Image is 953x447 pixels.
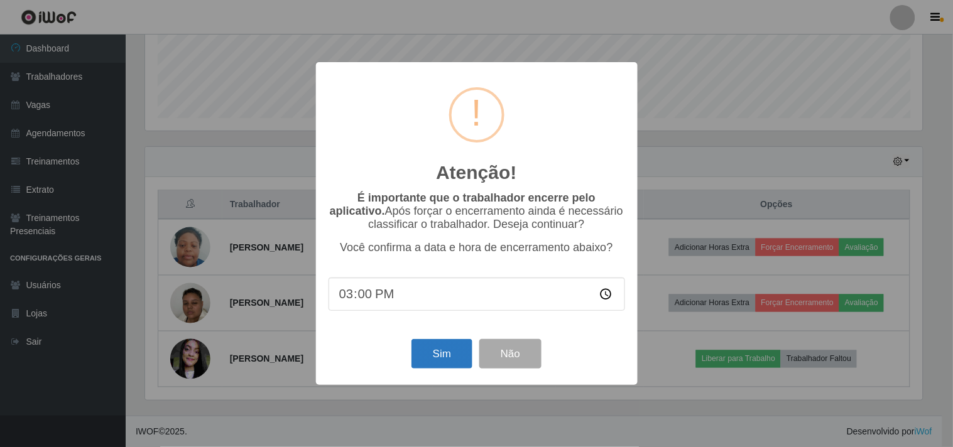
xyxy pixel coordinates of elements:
[329,191,625,231] p: Após forçar o encerramento ainda é necessário classificar o trabalhador. Deseja continuar?
[479,339,542,369] button: Não
[411,339,472,369] button: Sim
[329,241,625,254] p: Você confirma a data e hora de encerramento abaixo?
[436,161,516,184] h2: Atenção!
[330,191,596,217] b: É importante que o trabalhador encerre pelo aplicativo.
